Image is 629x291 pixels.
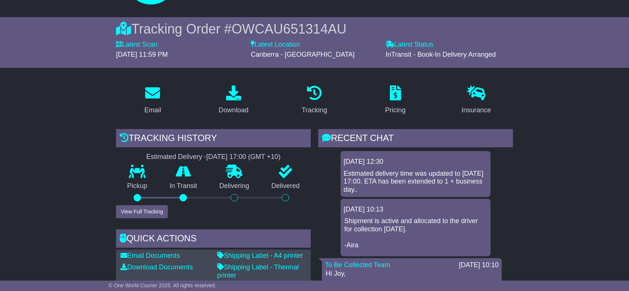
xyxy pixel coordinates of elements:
p: Pickup [116,182,159,190]
a: Email Documents [121,252,180,259]
a: Insurance [457,83,496,118]
label: Latest Location [251,41,300,49]
div: Estimated delivery time was updated to [DATE] 17:00. ETA has been extended to 1 + business day.. [344,170,488,194]
a: Shipping Label - A4 printer [217,252,303,259]
span: OWCAU651314AU [232,21,347,37]
div: Insurance [461,105,491,115]
a: Shipping Label - Thermal printer [217,263,299,279]
a: Email [140,83,166,118]
p: Delivered [260,182,311,190]
div: [DATE] 17:00 (GMT +10) [206,153,281,161]
a: Tracking [297,83,332,118]
div: [DATE] 10:13 [344,206,488,214]
p: Shipment is active and allocated to the driver for collection [DATE]. -Aira [344,217,487,249]
div: RECENT CHAT [318,129,513,149]
div: Tracking [302,105,327,115]
div: Tracking history [116,129,311,149]
span: InTransit - Book-In Delivery Arranged [386,51,496,58]
span: Canberra - [GEOGRAPHIC_DATA] [251,51,354,58]
div: Quick Actions [116,229,311,250]
a: Pricing [380,83,410,118]
span: [DATE] 11:59 PM [116,51,168,58]
p: Delivering [208,182,260,190]
div: Download [219,105,248,115]
div: Tracking Order # [116,21,513,37]
a: Download [214,83,253,118]
a: To Be Collected Team [325,261,390,269]
span: © One World Courier 2025. All rights reserved. [109,282,216,288]
button: View Full Tracking [116,205,168,218]
label: Latest Status [386,41,434,49]
div: Pricing [385,105,406,115]
label: Latest Scan [116,41,157,49]
div: Estimated Delivery - [116,153,311,161]
p: In Transit [159,182,209,190]
div: [DATE] 10:10 [459,261,499,269]
div: Email [144,105,161,115]
div: [DATE] 12:30 [344,158,488,166]
a: Download Documents [121,263,193,271]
